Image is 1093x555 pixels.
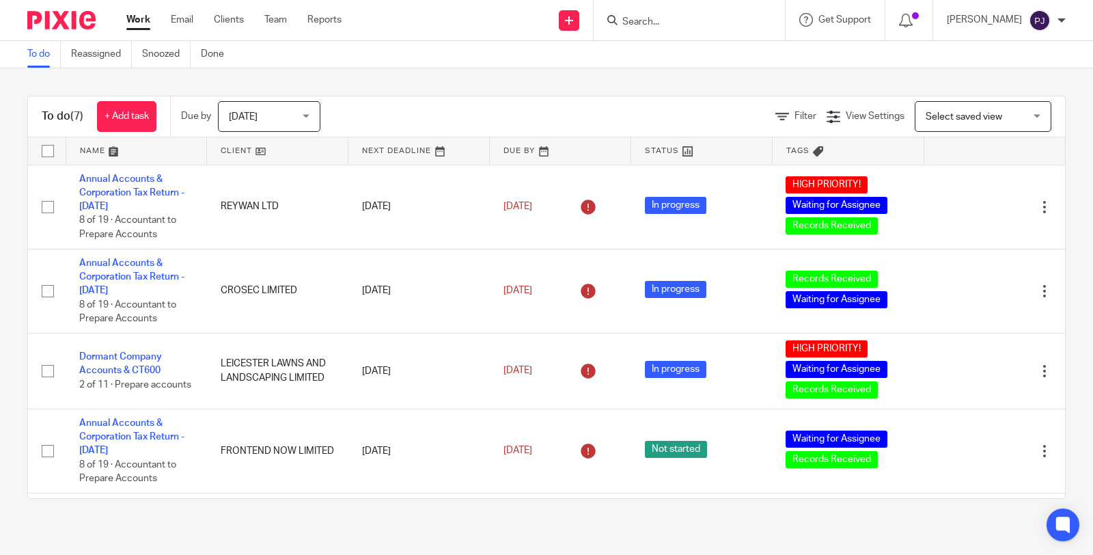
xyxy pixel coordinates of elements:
span: Records Received [786,217,878,234]
td: LEICESTER LAWNS AND LANDSCAPING LIMITED [207,333,348,409]
span: In progress [645,361,706,378]
span: (7) [70,111,83,122]
span: 8 of 19 · Accountant to Prepare Accounts [79,300,176,324]
span: [DATE] [503,202,532,211]
a: Annual Accounts & Corporation Tax Return - [DATE] [79,418,184,456]
a: Annual Accounts & Corporation Tax Return - [DATE] [79,258,184,296]
span: Not started [645,441,707,458]
a: To do [27,41,61,68]
a: Reassigned [71,41,132,68]
a: Reports [307,13,342,27]
span: Waiting for Assignee [786,361,887,378]
span: Select saved view [926,112,1002,122]
span: Records Received [786,381,878,398]
span: 2 of 11 · Prepare accounts [79,380,191,390]
span: 8 of 19 · Accountant to Prepare Accounts [79,216,176,240]
td: FRONTEND NOW LIMITED [207,409,348,493]
td: [DATE] [348,333,490,409]
td: CROSEC LIMITED [207,249,348,333]
span: Waiting for Assignee [786,291,887,308]
span: Records Received [786,451,878,468]
span: Records Received [786,271,878,288]
span: 8 of 19 · Accountant to Prepare Accounts [79,460,176,484]
span: Filter [794,111,816,121]
p: [PERSON_NAME] [947,13,1022,27]
span: Get Support [818,15,871,25]
span: HIGH PRIORITY! [786,176,868,193]
span: [DATE] [503,286,532,295]
td: [DATE] [348,249,490,333]
td: [DATE] [348,409,490,493]
h1: To do [42,109,83,124]
a: Dormant Company Accounts & CT600 [79,352,162,375]
img: Pixie [27,11,96,29]
a: Work [126,13,150,27]
a: Annual Accounts & Corporation Tax Return - [DATE] [79,174,184,212]
td: [DATE] [348,165,490,249]
a: Clients [214,13,244,27]
span: In progress [645,281,706,298]
span: Waiting for Assignee [786,197,887,214]
input: Search [621,16,744,29]
img: svg%3E [1029,10,1051,31]
a: Email [171,13,193,27]
span: [DATE] [503,446,532,456]
span: Waiting for Assignee [786,431,887,448]
span: [DATE] [229,112,258,122]
a: Team [264,13,287,27]
p: Due by [181,109,211,123]
a: Snoozed [142,41,191,68]
span: [DATE] [503,366,532,376]
span: Tags [786,147,810,154]
span: In progress [645,197,706,214]
a: Done [201,41,234,68]
span: View Settings [846,111,904,121]
td: REYWAN LTD [207,165,348,249]
span: HIGH PRIORITY! [786,340,868,357]
a: + Add task [97,101,156,132]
